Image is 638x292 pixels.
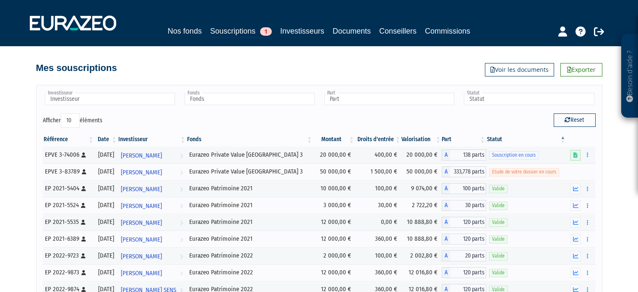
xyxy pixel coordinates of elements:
[355,163,401,180] td: 1 500,00 €
[81,186,86,191] i: [Français] Personne physique
[313,180,355,197] td: 10 000,00 €
[442,200,450,211] span: A
[355,247,401,264] td: 100,00 €
[45,167,92,176] div: EPVE 3-83789
[180,182,183,197] i: Voir l'investisseur
[442,234,450,245] span: A
[117,264,186,281] a: [PERSON_NAME]
[442,150,450,160] span: A
[81,153,86,158] i: [Français] Personne physique
[180,249,183,264] i: Voir l'investisseur
[121,198,162,214] span: [PERSON_NAME]
[450,217,486,228] span: 120 parts
[117,147,186,163] a: [PERSON_NAME]
[45,150,92,159] div: EPVE 3-74006
[442,267,486,278] div: A - Eurazeo Patrimoine 2022
[355,197,401,214] td: 30,00 €
[43,132,95,147] th: Référence : activer pour trier la colonne par ordre croissant
[450,150,486,160] span: 138 parts
[489,252,508,260] span: Valide
[189,184,310,193] div: Eurazeo Patrimoine 2021
[489,168,559,176] span: Etude de votre dossier en cours
[117,180,186,197] a: [PERSON_NAME]
[121,232,162,247] span: [PERSON_NAME]
[180,215,183,231] i: Voir l'investisseur
[97,184,115,193] div: [DATE]
[401,163,442,180] td: 50 000,00 €
[355,132,401,147] th: Droits d'entrée: activer pour trier la colonne par ordre croissant
[442,132,486,147] th: Part: activer pour trier la colonne par ordre croissant
[81,270,86,275] i: [Français] Personne physique
[81,253,86,258] i: [Français] Personne physique
[61,113,80,128] select: Afficheréléments
[442,166,486,177] div: A - Eurazeo Private Value Europe 3
[442,250,450,261] span: A
[210,25,272,38] a: Souscriptions1
[189,218,310,226] div: Eurazeo Patrimoine 2021
[401,132,442,147] th: Valorisation: activer pour trier la colonne par ordre croissant
[450,200,486,211] span: 30 parts
[401,264,442,281] td: 12 016,80 €
[450,166,486,177] span: 333,778 parts
[401,231,442,247] td: 10 888,80 €
[313,197,355,214] td: 3 000,00 €
[82,169,86,174] i: [Français] Personne physique
[442,217,486,228] div: A - Eurazeo Patrimoine 2021
[117,132,186,147] th: Investisseur: activer pour trier la colonne par ordre croissant
[313,264,355,281] td: 12 000,00 €
[401,180,442,197] td: 9 074,00 €
[379,25,417,37] a: Conseillers
[189,251,310,260] div: Eurazeo Patrimoine 2022
[180,266,183,281] i: Voir l'investisseur
[260,27,272,36] span: 1
[121,165,162,180] span: [PERSON_NAME]
[442,183,486,194] div: A - Eurazeo Patrimoine 2021
[43,113,102,128] label: Afficher éléments
[97,268,115,277] div: [DATE]
[121,182,162,197] span: [PERSON_NAME]
[442,267,450,278] span: A
[489,202,508,210] span: Valide
[121,266,162,281] span: [PERSON_NAME]
[355,264,401,281] td: 360,00 €
[97,234,115,243] div: [DATE]
[45,218,92,226] div: EP 2021-5535
[189,234,310,243] div: Eurazeo Patrimoine 2021
[401,147,442,163] td: 20 000,00 €
[313,247,355,264] td: 2 000,00 €
[117,231,186,247] a: [PERSON_NAME]
[180,198,183,214] i: Voir l'investisseur
[425,25,470,37] a: Commissions
[280,25,324,37] a: Investisseurs
[97,167,115,176] div: [DATE]
[45,234,92,243] div: EP 2021-6389
[401,197,442,214] td: 2 722,20 €
[560,63,602,76] a: Exporter
[94,132,117,147] th: Date: activer pour trier la colonne par ordre croissant
[45,201,92,210] div: EP 2021-5524
[117,247,186,264] a: [PERSON_NAME]
[442,250,486,261] div: A - Eurazeo Patrimoine 2022
[180,232,183,247] i: Voir l'investisseur
[36,63,117,73] h4: Mes souscriptions
[450,250,486,261] span: 20 parts
[81,237,86,242] i: [Français] Personne physique
[117,163,186,180] a: [PERSON_NAME]
[450,234,486,245] span: 120 parts
[450,267,486,278] span: 120 parts
[189,201,310,210] div: Eurazeo Patrimoine 2021
[45,251,92,260] div: EP 2022-9723
[189,167,310,176] div: Eurazeo Private Value [GEOGRAPHIC_DATA] 3
[489,235,508,243] span: Valide
[313,231,355,247] td: 12 000,00 €
[442,183,450,194] span: A
[489,269,508,277] span: Valide
[625,38,635,114] p: Besoin d'aide ?
[313,147,355,163] td: 20 000,00 €
[442,166,450,177] span: A
[97,218,115,226] div: [DATE]
[81,220,86,225] i: [Français] Personne physique
[30,16,116,31] img: 1732889491-logotype_eurazeo_blanc_rvb.png
[45,268,92,277] div: EP 2022-9873
[180,148,183,163] i: Voir l'investisseur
